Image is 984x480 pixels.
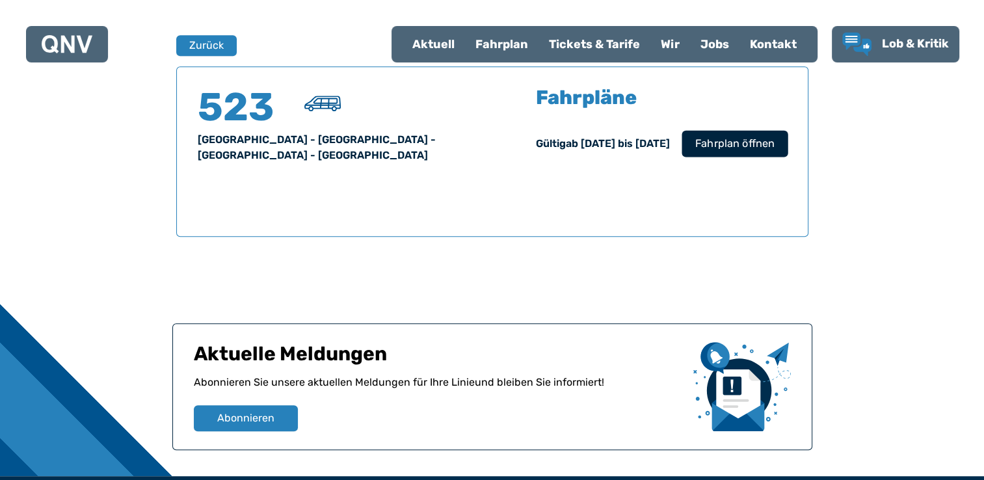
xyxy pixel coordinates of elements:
a: Kontakt [739,27,807,61]
button: Abonnieren [194,405,298,431]
div: [GEOGRAPHIC_DATA] - [GEOGRAPHIC_DATA] - [GEOGRAPHIC_DATA] - [GEOGRAPHIC_DATA] [198,132,477,163]
a: Tickets & Tarife [539,27,650,61]
button: Fahrplan öffnen [682,130,788,157]
a: Lob & Kritik [842,33,949,56]
a: Aktuell [402,27,465,61]
a: Wir [650,27,690,61]
img: Kleinbus [304,96,340,111]
h4: 523 [198,88,276,127]
span: Lob & Kritik [882,36,949,51]
a: Fahrplan [465,27,539,61]
img: QNV Logo [42,35,92,53]
button: Zurück [176,35,237,56]
a: Jobs [690,27,739,61]
a: QNV Logo [42,31,92,57]
div: Gültig ab [DATE] bis [DATE] [536,136,670,152]
img: newsletter [693,342,791,431]
span: Fahrplan öffnen [695,136,774,152]
h5: Fahrpläne [536,88,637,107]
a: Zurück [176,35,228,56]
span: Abonnieren [217,410,274,426]
p: Abonnieren Sie unsere aktuellen Meldungen für Ihre Linie und bleiben Sie informiert! [194,375,683,405]
h1: Aktuelle Meldungen [194,342,683,375]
